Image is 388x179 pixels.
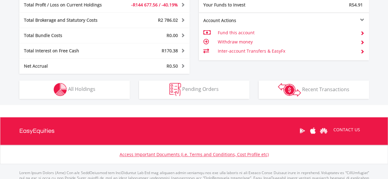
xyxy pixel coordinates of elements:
img: transactions-zar-wht.png [278,83,301,96]
span: R54.91 [349,2,363,8]
a: Huawei [318,121,329,140]
span: Pending Orders [182,86,219,92]
a: Apple [308,121,318,140]
a: Access Important Documents (i.e. Terms and Conditions, Cost Profile etc) [120,151,269,157]
a: EasyEquities [19,117,55,145]
div: Total Bundle Costs [19,32,119,39]
div: Total Interest on Free Cash [19,48,119,54]
a: Google Play [297,121,308,140]
td: Withdraw money [217,37,355,47]
button: All Holdings [19,80,130,99]
img: holdings-wht.png [54,83,67,96]
span: All Holdings [68,86,95,92]
div: Total Brokerage and Statutory Costs [19,17,119,23]
span: R0.50 [167,63,178,69]
div: Account Actions [199,17,284,24]
span: Recent Transactions [302,86,349,92]
div: Net Accrual [19,63,119,69]
td: Fund this account [217,28,355,37]
button: Pending Orders [139,80,249,99]
span: R0.00 [167,32,178,38]
div: Your Funds to Invest [199,2,284,8]
img: pending_instructions-wht.png [169,83,181,96]
span: R170.38 [162,48,178,54]
a: CONTACT US [329,121,364,138]
button: Recent Transactions [259,80,369,99]
div: Total Profit / Loss on Current Holdings [19,2,119,8]
span: R2 786.02 [158,17,178,23]
span: -R144 677.56 / -40.19% [131,2,178,8]
td: Inter-account Transfers & EasyFx [217,47,355,56]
